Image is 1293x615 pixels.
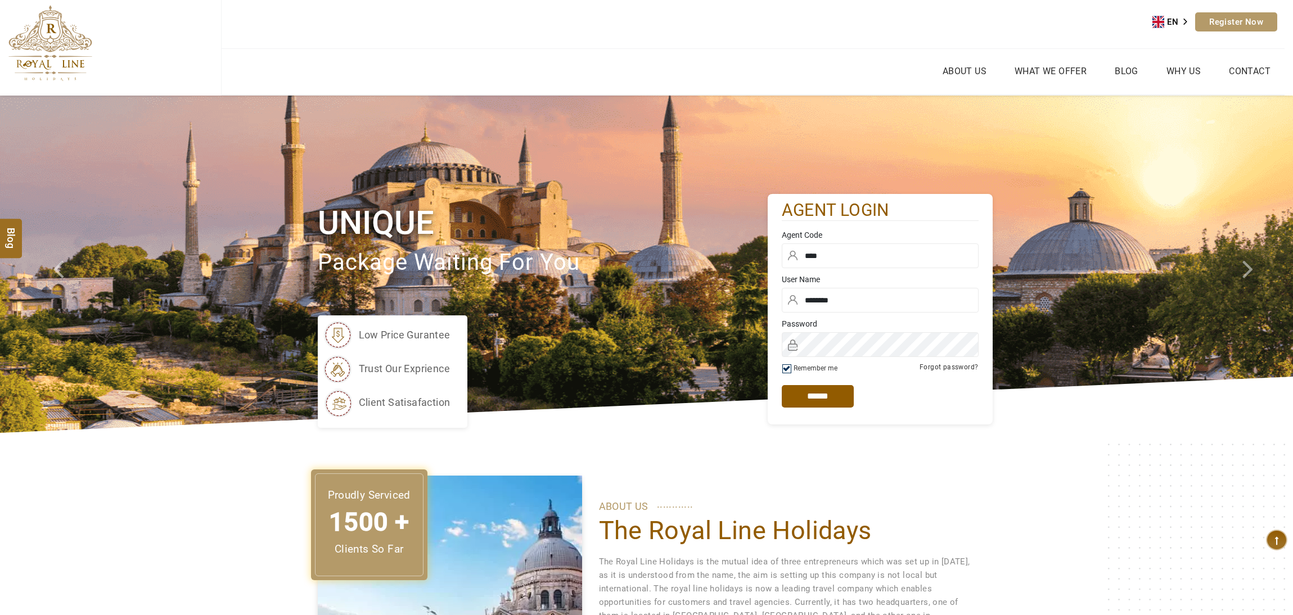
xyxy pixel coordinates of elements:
li: client satisafaction [323,388,450,417]
a: About Us [940,63,989,79]
span: Blog [4,227,19,237]
a: What we Offer [1012,63,1089,79]
a: EN [1152,13,1195,30]
p: ABOUT US [599,498,976,515]
li: low price gurantee [323,321,450,349]
h2: agent login [782,200,979,221]
h1: Unique [318,202,768,244]
a: Blog [1112,63,1141,79]
span: ............ [657,496,693,513]
li: trust our exprience [323,355,450,383]
a: Register Now [1195,12,1277,31]
label: Agent Code [782,229,979,241]
label: User Name [782,274,979,285]
a: Why Us [1164,63,1204,79]
label: Password [782,318,979,329]
label: Remember me [794,364,837,372]
a: Forgot password? [920,363,978,371]
h1: The Royal Line Holidays [599,515,976,546]
img: The Royal Line Holidays [8,5,92,81]
div: Language [1152,13,1195,30]
a: Check next image [1228,96,1293,433]
p: package waiting for you [318,244,768,282]
a: Check next prev [39,96,103,433]
aside: Language selected: English [1152,13,1195,30]
a: Contact [1226,63,1273,79]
